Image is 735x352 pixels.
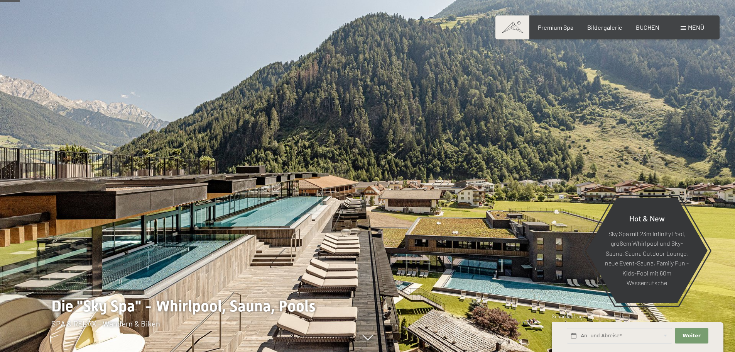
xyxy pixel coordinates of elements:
[538,24,573,31] a: Premium Spa
[552,313,585,320] span: Schnellanfrage
[683,332,701,339] span: Weiter
[629,213,665,223] span: Hot & New
[605,228,689,288] p: Sky Spa mit 23m Infinity Pool, großem Whirlpool und Sky-Sauna, Sauna Outdoor Lounge, neue Event-S...
[587,24,622,31] a: Bildergalerie
[636,24,659,31] a: BUCHEN
[688,24,704,31] span: Menü
[675,328,708,344] button: Weiter
[586,197,708,304] a: Hot & New Sky Spa mit 23m Infinity Pool, großem Whirlpool und Sky-Sauna, Sauna Outdoor Lounge, ne...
